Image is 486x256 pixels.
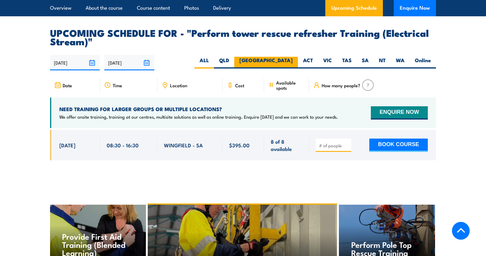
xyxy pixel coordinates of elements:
[235,83,244,88] span: Cost
[410,57,436,69] label: Online
[59,106,338,112] h4: NEED TRAINING FOR LARGER GROUPS OR MULTIPLE LOCATIONS?
[298,57,318,69] label: ACT
[59,114,338,120] p: We offer onsite training, training at our centres, multisite solutions as well as online training...
[234,57,298,69] label: [GEOGRAPHIC_DATA]
[374,57,391,69] label: NT
[164,142,203,149] span: WINGFIELD - SA
[50,28,436,45] h2: UPCOMING SCHEDULE FOR - "Perform tower rescue refresher Training (Electrical Stream)"
[59,142,75,149] span: [DATE]
[357,57,374,69] label: SA
[391,57,410,69] label: WA
[194,57,214,69] label: ALL
[229,142,250,149] span: $395.00
[369,139,428,152] button: BOOK COURSE
[271,138,302,152] span: 8 of 8 available
[276,80,305,90] span: Available spots
[63,83,72,88] span: Date
[214,57,234,69] label: QLD
[107,142,139,149] span: 08:30 - 16:30
[104,55,154,70] input: To date
[170,83,187,88] span: Location
[337,57,357,69] label: TAS
[50,55,100,70] input: From date
[319,142,349,149] input: # of people
[113,83,122,88] span: Time
[371,106,428,120] button: ENQUIRE NOW
[318,57,337,69] label: VIC
[322,83,360,88] span: How many people?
